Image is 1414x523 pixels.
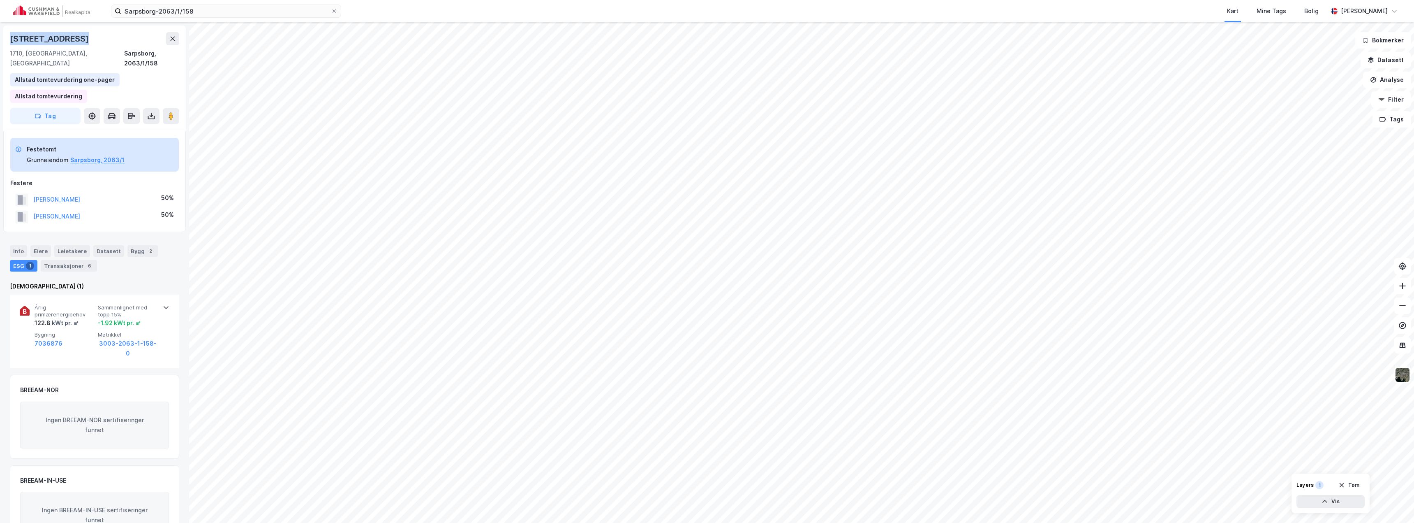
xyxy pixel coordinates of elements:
button: Sarpsborg, 2063/1 [70,155,125,165]
button: 3003-2063-1-158-0 [98,339,158,358]
button: Tags [1372,111,1411,128]
button: 7036876 [35,339,62,349]
div: Kart [1227,6,1238,16]
div: Info [10,245,27,257]
iframe: Chat Widget [1373,483,1414,523]
button: Filter [1371,91,1411,108]
div: 6 [85,262,94,270]
div: 1710, [GEOGRAPHIC_DATA], [GEOGRAPHIC_DATA] [10,49,124,68]
div: kWt pr. ㎡ [51,318,79,328]
div: 122.8 [35,318,79,328]
div: [DEMOGRAPHIC_DATA] (1) [10,281,179,291]
div: 1 [1315,481,1324,489]
div: BREEAM-IN-USE [20,476,66,486]
div: Sarpsborg, 2063/1/158 [124,49,179,68]
div: Leietakere [54,245,90,257]
div: BREEAM-NOR [20,385,59,395]
div: Festetomt [27,144,125,154]
button: Tøm [1333,479,1365,492]
span: Bygning [35,331,95,338]
div: Bolig [1304,6,1319,16]
button: Tag [10,108,81,124]
div: [STREET_ADDRESS] [10,32,90,45]
div: 1 [26,262,34,270]
div: 50% [161,210,174,220]
div: 50% [161,193,174,203]
div: Layers [1296,482,1314,488]
button: Bokmerker [1355,32,1411,49]
div: Kontrollprogram for chat [1373,483,1414,523]
input: Søk på adresse, matrikkel, gårdeiere, leietakere eller personer [121,5,331,17]
button: Analyse [1363,72,1411,88]
div: Mine Tags [1257,6,1286,16]
div: 2 [146,247,155,255]
div: Grunneiendom [27,155,69,165]
span: Sammenlignet med topp 15% [98,304,158,318]
div: Allstad tomtevurdering [15,91,82,101]
div: Allstad tomtevurdering one-pager [15,75,115,85]
div: ESG [10,260,37,272]
div: Transaksjoner [41,260,97,272]
div: Datasett [93,245,124,257]
button: Datasett [1361,52,1411,68]
div: Festere [10,178,179,188]
span: Matrikkel [98,331,158,338]
div: [PERSON_NAME] [1341,6,1388,16]
div: Bygg [127,245,158,257]
div: -1.92 kWt pr. ㎡ [98,318,141,328]
div: Ingen BREEAM-NOR sertifiseringer funnet [20,402,169,449]
div: Eiere [30,245,51,257]
span: Årlig primærenergibehov [35,304,95,318]
button: Vis [1296,495,1365,508]
img: cushman-wakefield-realkapital-logo.202ea83816669bd177139c58696a8fa1.svg [13,5,91,17]
img: 9k= [1395,367,1410,383]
